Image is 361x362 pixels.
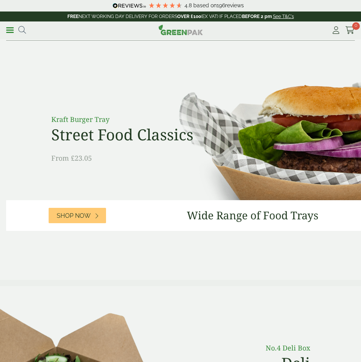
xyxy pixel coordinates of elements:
[148,2,183,9] div: 4.79 Stars
[193,2,217,8] span: Based on
[273,14,294,19] a: See T&C's
[207,343,310,353] p: No.4 Deli Box
[51,153,92,163] span: From £23.05
[345,26,355,34] i: Cart
[177,14,201,19] strong: OVER £100
[51,125,224,144] h2: Street Food Classics
[185,2,193,8] span: 4.8
[158,25,203,35] img: GreenPak Supplies
[57,212,91,219] span: Shop Now
[331,26,341,34] i: My Account
[225,2,244,8] span: reviews
[345,25,355,36] a: 0
[67,14,78,19] strong: FREE
[187,209,319,222] h3: Wide Range of Food Trays
[49,208,106,223] a: Shop Now
[217,2,225,8] span: 196
[242,14,272,19] strong: BEFORE 2 pm
[51,114,224,125] p: Kraft Burger Tray
[113,3,146,8] img: REVIEWS.io
[352,22,360,30] span: 0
